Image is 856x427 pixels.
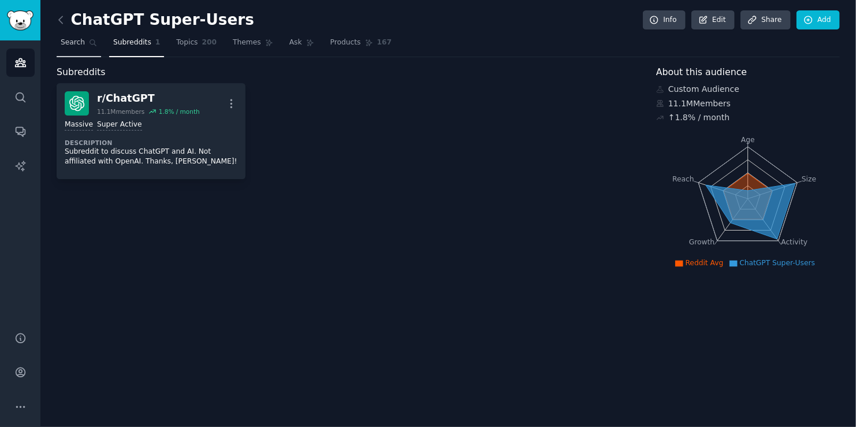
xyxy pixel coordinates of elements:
a: Topics200 [172,34,221,57]
div: 1.8 % / month [159,107,200,116]
a: Add [797,10,840,30]
a: Products167 [326,34,396,57]
tspan: Age [741,136,755,144]
div: 11.1M members [97,107,144,116]
dt: Description [65,139,237,147]
a: ChatGPTr/ChatGPT11.1Mmembers1.8% / monthMassiveSuper ActiveDescriptionSubreddit to discuss ChatGP... [57,83,245,179]
p: Subreddit to discuss ChatGPT and AI. Not affiliated with OpenAI. Thanks, [PERSON_NAME]! [65,147,237,167]
a: Subreddits1 [109,34,164,57]
span: Ask [289,38,302,48]
a: Themes [229,34,277,57]
a: Search [57,34,101,57]
a: Info [643,10,686,30]
a: Ask [285,34,318,57]
span: Search [61,38,85,48]
span: 1 [155,38,161,48]
div: 11.1M Members [656,98,840,110]
div: r/ ChatGPT [97,91,200,106]
span: Products [330,38,361,48]
span: 200 [202,38,217,48]
h2: ChatGPT Super-Users [57,11,254,29]
span: Reddit Avg [686,259,724,267]
span: About this audience [656,65,747,80]
div: Custom Audience [656,83,840,95]
a: Edit [691,10,735,30]
img: GummySearch logo [7,10,34,31]
span: ChatGPT Super-Users [740,259,816,267]
tspan: Activity [781,238,808,246]
a: Share [740,10,790,30]
span: Topics [176,38,198,48]
tspan: Size [802,174,816,183]
img: ChatGPT [65,91,89,116]
span: Themes [233,38,261,48]
tspan: Growth [689,238,714,246]
span: 167 [377,38,392,48]
div: Massive [65,120,93,131]
span: Subreddits [113,38,151,48]
span: Subreddits [57,65,106,80]
div: Super Active [97,120,142,131]
div: ↑ 1.8 % / month [668,112,730,124]
tspan: Reach [672,174,694,183]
